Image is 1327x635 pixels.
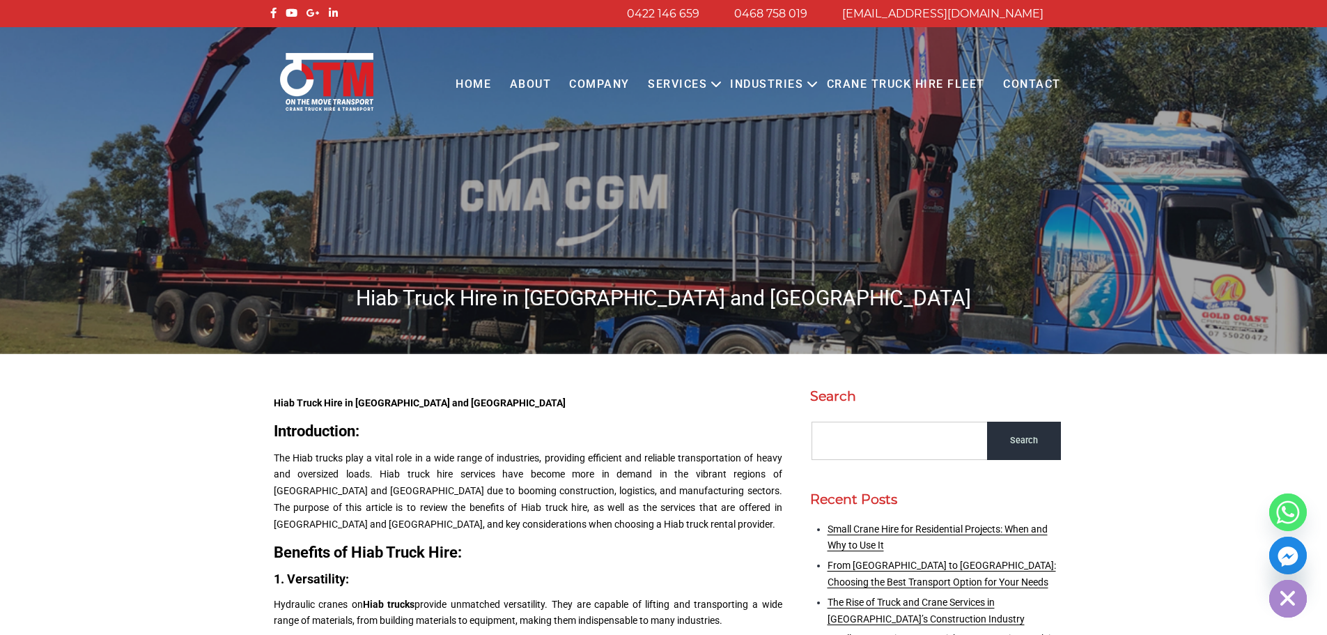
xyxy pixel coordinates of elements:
b: Benefits of Hiab Truck Hire: [274,544,462,561]
a: From [GEOGRAPHIC_DATA] to [GEOGRAPHIC_DATA]: Choosing the Best Transport Option for Your Needs [828,560,1056,588]
p: The Hiab trucks play a vital role in a wide range of industries, providing efficient and reliable... [274,450,782,533]
a: Contact [994,66,1070,104]
a: Home [447,66,500,104]
a: Whatsapp [1269,494,1307,531]
a: Facebook_Messenger [1269,537,1307,574]
a: Hiab trucks [363,599,415,610]
a: About [500,66,560,104]
a: [EMAIL_ADDRESS][DOMAIN_NAME] [842,7,1043,20]
a: Crane Truck Hire Fleet [817,66,993,104]
p: Hydraulic cranes on provide unmatched versatility. They are capable of lifting and transporting a... [274,597,782,630]
input: Search [987,422,1061,460]
b: 1. Versatility: [274,572,349,586]
a: Small Crane Hire for Residential Projects: When and Why to Use It [828,523,1048,551]
h2: Recent Posts [810,491,1061,507]
b: Introduction: [274,422,359,440]
a: COMPANY [560,66,639,104]
h1: Hiab Truck Hire in [GEOGRAPHIC_DATA] and [GEOGRAPHIC_DATA] [267,284,1061,312]
a: Industries [721,66,812,104]
a: The Rise of Truck and Crane Services in [GEOGRAPHIC_DATA]’s Construction Industry [828,597,1025,625]
img: Otmtransport [277,52,376,112]
strong: Hiab Truck Hire in [GEOGRAPHIC_DATA] and [GEOGRAPHIC_DATA] [274,397,566,408]
a: 0422 146 659 [627,7,699,20]
a: 0468 758 019 [734,7,807,20]
h2: Search [810,388,1061,404]
a: Services [639,66,716,104]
